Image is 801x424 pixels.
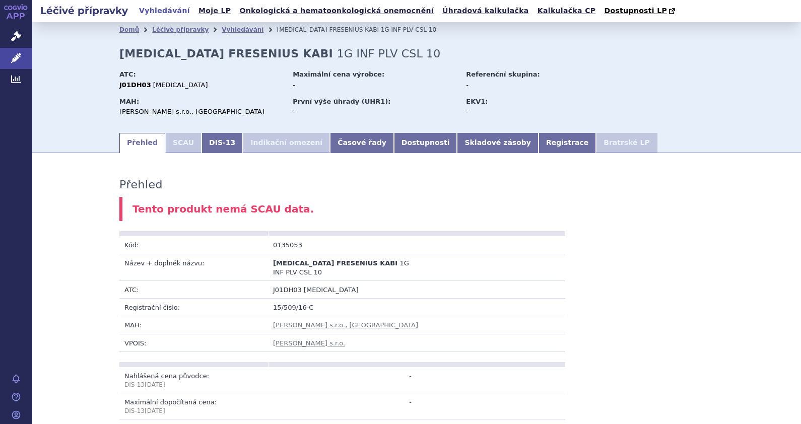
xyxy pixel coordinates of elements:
[457,133,538,153] a: Skladové zásoby
[268,236,417,254] td: 0135053
[273,259,409,276] span: 1G INF PLV CSL 10
[604,7,667,15] span: Dostupnosti LP
[466,107,579,116] div: -
[145,381,165,388] span: [DATE]
[293,98,390,105] strong: První výše úhrady (UHR1):
[439,4,532,18] a: Úhradová kalkulačka
[273,321,418,329] a: [PERSON_NAME] s.r.o., [GEOGRAPHIC_DATA]
[273,339,345,347] a: [PERSON_NAME] s.r.o.
[119,107,283,116] div: [PERSON_NAME] s.r.o., [GEOGRAPHIC_DATA]
[119,281,268,299] td: ATC:
[32,4,136,18] h2: Léčivé přípravky
[152,26,209,33] a: Léčivé přípravky
[153,81,208,89] span: [MEDICAL_DATA]
[145,407,165,414] span: [DATE]
[539,133,596,153] a: Registrace
[268,367,417,393] td: -
[195,4,234,18] a: Moje LP
[268,393,417,419] td: -
[330,133,394,153] a: Časové řady
[277,26,378,33] span: [MEDICAL_DATA] FRESENIUS KABI
[119,367,268,393] td: Nahlášená cena původce:
[136,4,193,18] a: Vyhledávání
[535,4,599,18] a: Kalkulačka CP
[124,407,263,415] p: DIS-13
[119,334,268,351] td: VPOIS:
[381,26,436,33] span: 1G INF PLV CSL 10
[601,4,680,18] a: Dostupnosti LP
[273,286,302,294] span: J01DH03
[124,381,263,389] p: DIS-13
[466,98,488,105] strong: EKV1:
[394,133,457,153] a: Dostupnosti
[119,47,333,60] strong: [MEDICAL_DATA] FRESENIUS KABI
[119,254,268,280] td: Název + doplněk názvu:
[236,4,437,18] a: Onkologická a hematoonkologická onemocnění
[119,236,268,254] td: Kód:
[293,81,456,90] div: -
[337,47,441,60] span: 1G INF PLV CSL 10
[222,26,263,33] a: Vyhledávání
[119,178,163,191] h3: Přehled
[119,197,714,222] div: Tento produkt nemá SCAU data.
[119,70,136,78] strong: ATC:
[466,81,579,90] div: -
[304,286,359,294] span: [MEDICAL_DATA]
[119,133,165,153] a: Přehled
[273,259,397,267] span: [MEDICAL_DATA] FRESENIUS KABI
[268,299,565,316] td: 15/509/16-C
[202,133,243,153] a: DIS-13
[119,98,139,105] strong: MAH:
[293,107,456,116] div: -
[466,70,540,78] strong: Referenční skupina:
[119,393,268,419] td: Maximální dopočítaná cena:
[119,26,139,33] a: Domů
[119,81,151,89] strong: J01DH03
[119,299,268,316] td: Registrační číslo:
[293,70,384,78] strong: Maximální cena výrobce:
[119,316,268,334] td: MAH:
